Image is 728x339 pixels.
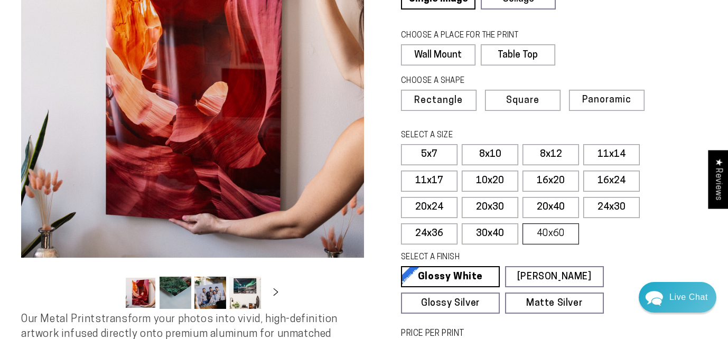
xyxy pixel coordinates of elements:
[462,197,518,218] label: 20x30
[462,171,518,192] label: 10x20
[194,277,226,309] button: Load image 3 in gallery view
[505,293,604,314] a: Matte Silver
[229,277,261,309] button: Load image 4 in gallery view
[15,49,209,58] div: We usually reply in a few hours.
[113,224,143,232] span: Re:amaze
[401,266,500,287] a: Glossy White
[401,30,545,42] legend: CHOOSE A PLACE FOR THE PRINT
[522,223,579,244] label: 40x60
[401,130,581,142] legend: SELECT A SIZE
[401,144,458,165] label: 5x7
[583,144,640,165] label: 11x14
[98,281,122,305] button: Slide left
[99,16,126,43] img: John
[462,144,518,165] label: 8x10
[481,44,555,65] label: Table Top
[583,171,640,192] label: 16x24
[401,44,475,65] label: Wall Mount
[639,282,716,313] div: Chat widget toggle
[81,226,143,231] span: We run on
[125,277,156,309] button: Load image 1 in gallery view
[669,282,708,313] div: Contact Us Directly
[401,223,458,244] label: 24x36
[462,223,518,244] label: 30x40
[401,293,500,314] a: Glossy Silver
[401,171,458,192] label: 11x17
[121,16,148,43] img: Marie J
[401,76,547,87] legend: CHOOSE A SHAPE
[505,266,604,287] a: [PERSON_NAME]
[708,150,728,209] div: Click to open Judge.me floating reviews tab
[401,197,458,218] label: 20x24
[71,241,153,258] a: Send a Message
[77,16,104,43] img: Helga
[506,96,539,106] span: Square
[414,96,463,106] span: Rectangle
[401,252,581,263] legend: SELECT A FINISH
[264,281,287,305] button: Slide right
[522,144,579,165] label: 8x12
[160,277,191,309] button: Load image 2 in gallery view
[582,95,631,105] span: Panoramic
[522,197,579,218] label: 20x40
[583,197,640,218] label: 24x30
[522,171,579,192] label: 16x20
